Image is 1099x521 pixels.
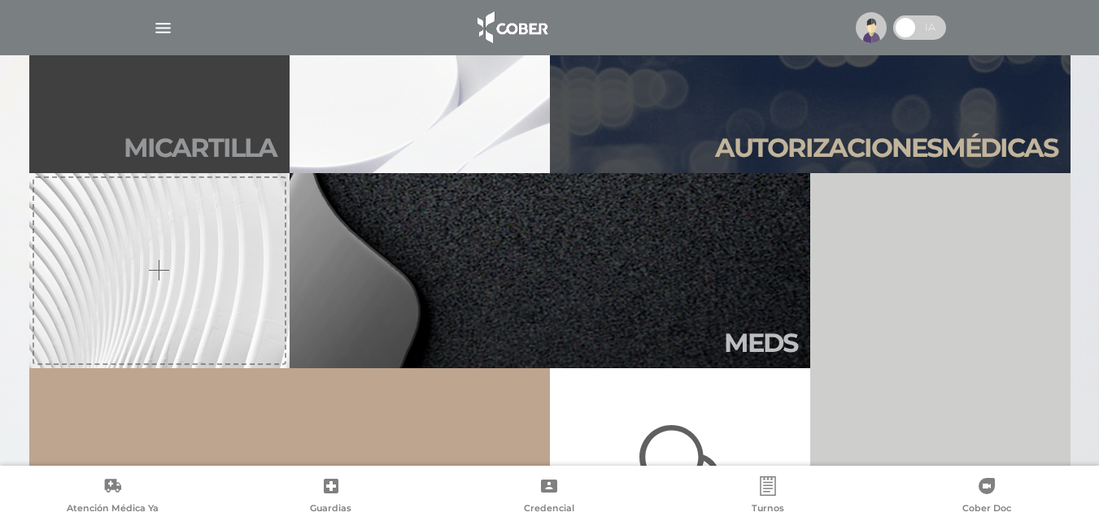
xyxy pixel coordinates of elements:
h2: Mi car tilla [124,132,277,163]
a: Guardias [222,476,441,518]
h2: Autori zaciones médicas [715,132,1058,163]
h2: Meds [724,328,797,358]
a: Cober Doc [877,476,1096,518]
span: Atención Médica Ya [67,502,159,517]
img: logo_cober_home-white.png [469,8,554,47]
span: Guardias [310,502,351,517]
img: profile-placeholder.svg [856,12,887,43]
a: Meds [290,173,810,368]
span: Turnos [752,502,784,517]
img: Cober_menu-lines-white.svg [153,18,173,38]
a: Turnos [659,476,878,518]
span: Cober Doc [962,502,1011,517]
span: Credencial [524,502,574,517]
a: Credencial [440,476,659,518]
a: Atención Médica Ya [3,476,222,518]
